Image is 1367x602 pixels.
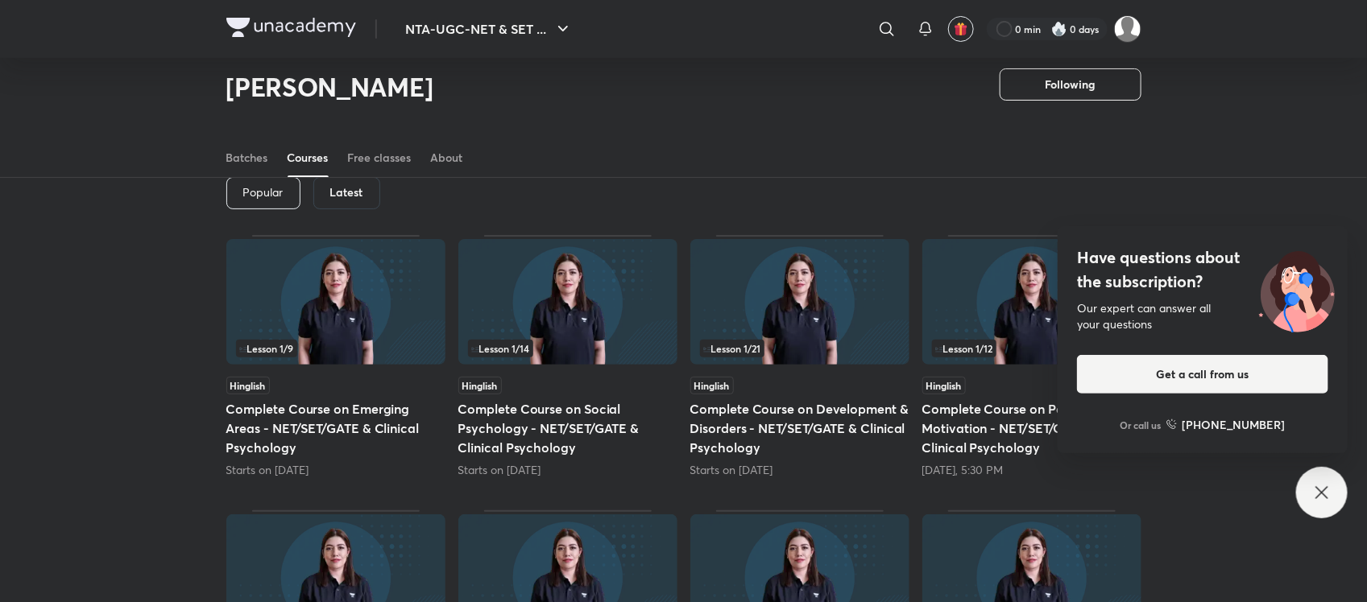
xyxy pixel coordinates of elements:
[288,150,329,166] div: Courses
[1183,416,1286,433] h6: [PHONE_NUMBER]
[1077,355,1328,394] button: Get a call from us
[236,340,436,357] div: infosection
[330,186,363,199] h6: Latest
[226,377,270,394] span: Hinglish
[458,462,677,478] div: Starts on Nov 13
[1077,300,1328,332] div: Our expert can answer all your questions
[468,340,668,357] div: infocontainer
[458,235,677,478] div: Complete Course on Social Psychology - NET/SET/GATE & Clinical Psychology
[226,18,356,41] a: Company Logo
[1000,68,1141,101] button: Following
[236,340,436,357] div: left
[932,340,1132,357] div: infosection
[288,138,329,177] a: Courses
[458,239,677,365] img: Thumbnail
[468,340,668,357] div: infosection
[954,22,968,36] img: avatar
[431,150,463,166] div: About
[1246,245,1348,332] img: ttu_illustration_new.svg
[690,399,909,457] h5: Complete Course on Development & Disorders - NET/SET/GATE & Clinical Psychology
[948,16,974,42] button: avatar
[226,18,356,37] img: Company Logo
[922,377,966,394] span: Hinglish
[932,340,1132,357] div: left
[935,344,993,353] span: Lesson 1 / 12
[1051,21,1067,37] img: streak
[690,239,909,365] img: Thumbnail
[690,462,909,478] div: Starts on Oct 27
[1114,15,1141,43] img: Reena Toppo
[1077,245,1328,294] h4: Have questions about the subscription?
[226,71,433,103] h2: [PERSON_NAME]
[1121,418,1162,432] p: Or call us
[226,235,445,478] div: Complete Course on Emerging Areas - NET/SET/GATE & Clinical Psychology
[1046,76,1096,93] span: Following
[1166,416,1286,433] a: [PHONE_NUMBER]
[932,340,1132,357] div: infocontainer
[703,344,761,353] span: Lesson 1 / 21
[396,13,582,45] button: NTA-UGC-NET & SET ...
[700,340,900,357] div: infocontainer
[468,340,668,357] div: left
[236,340,436,357] div: infocontainer
[700,340,900,357] div: left
[922,239,1141,365] img: Thumbnail
[226,399,445,457] h5: Complete Course on Emerging Areas - NET/SET/GATE & Clinical Psychology
[243,186,284,199] p: Popular
[922,235,1141,478] div: Complete Course on Personality & Motivation - NET/SET/GATE & Clinical Psychology
[239,344,294,353] span: Lesson 1 / 9
[458,399,677,457] h5: Complete Course on Social Psychology - NET/SET/GATE & Clinical Psychology
[226,138,268,177] a: Batches
[690,235,909,478] div: Complete Course on Development & Disorders - NET/SET/GATE & Clinical Psychology
[922,462,1141,478] div: Tomorrow, 5:30 PM
[348,138,412,177] a: Free classes
[348,150,412,166] div: Free classes
[922,399,1141,457] h5: Complete Course on Personality & Motivation - NET/SET/GATE & Clinical Psychology
[700,340,900,357] div: infosection
[471,344,530,353] span: Lesson 1 / 14
[431,138,463,177] a: About
[458,377,502,394] span: Hinglish
[226,239,445,365] img: Thumbnail
[690,377,734,394] span: Hinglish
[226,150,268,166] div: Batches
[226,462,445,478] div: Starts on Dec 2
